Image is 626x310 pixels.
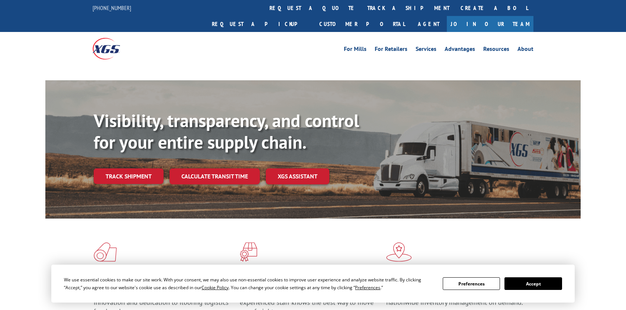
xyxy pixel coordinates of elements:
a: [PHONE_NUMBER] [93,4,131,12]
a: Advantages [445,46,475,54]
a: Customer Portal [314,16,410,32]
div: Cookie Consent Prompt [51,265,575,303]
img: xgs-icon-focused-on-flooring-red [240,242,257,262]
a: Resources [483,46,509,54]
a: Request a pickup [206,16,314,32]
a: About [517,46,533,54]
a: Join Our Team [447,16,533,32]
a: Track shipment [94,168,164,184]
div: We use essential cookies to make our site work. With your consent, we may also use non-essential ... [64,276,434,291]
a: For Retailers [375,46,407,54]
img: xgs-icon-total-supply-chain-intelligence-red [94,242,117,262]
button: Accept [504,277,562,290]
a: For Mills [344,46,367,54]
img: xgs-icon-flagship-distribution-model-red [386,242,412,262]
span: Preferences [355,284,380,291]
a: Agent [410,16,447,32]
span: Cookie Policy [201,284,229,291]
b: Visibility, transparency, and control for your entire supply chain. [94,109,359,154]
a: Calculate transit time [170,168,260,184]
a: Services [416,46,436,54]
button: Preferences [443,277,500,290]
a: XGS ASSISTANT [266,168,329,184]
